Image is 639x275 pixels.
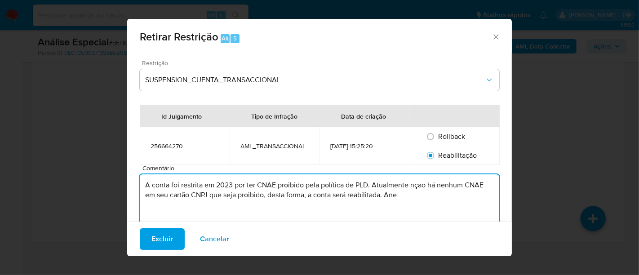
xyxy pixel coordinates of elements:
[151,142,219,150] div: 256664270
[233,34,237,43] span: 5
[439,131,466,142] span: Rollback
[151,105,213,127] div: Id Julgamento
[140,29,218,44] span: Retirar Restrição
[140,228,185,250] button: Excluir
[222,34,229,43] span: Alt
[140,174,499,237] textarea: A conta foi restrita em 2023 por ter CNAE proibido pela política de PLD. Atualmente nçao há nenhu...
[140,69,499,91] button: Restriction
[145,75,485,84] span: SUSPENSION_CUENTA_TRANSACCIONAL
[240,105,308,127] div: Tipo de Infração
[200,229,229,249] span: Cancelar
[492,32,500,40] button: Fechar a janela
[151,229,173,249] span: Excluir
[142,60,501,66] span: Restrição
[330,105,397,127] div: Data de criação
[240,142,309,150] div: AML_TRANSACCIONAL
[439,150,477,160] span: Reabilitação
[330,142,399,150] div: [DATE] 15:25:20
[188,228,241,250] button: Cancelar
[142,165,502,172] span: Comentário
